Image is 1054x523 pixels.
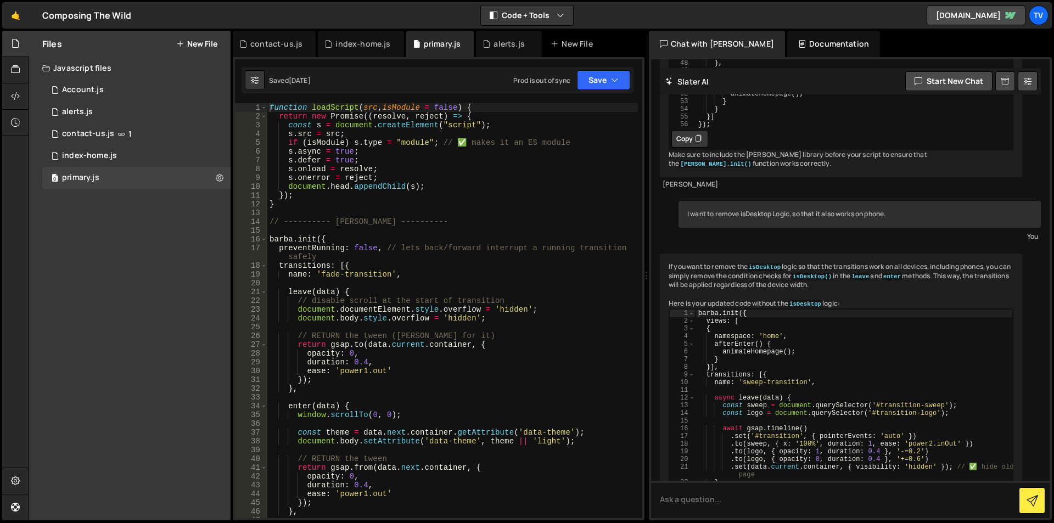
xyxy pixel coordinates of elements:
div: 12 [670,394,695,402]
div: 24 [235,314,267,323]
div: alerts.js [494,38,524,49]
div: 11 [235,191,267,200]
div: Prod is out of sync [513,76,570,85]
div: 32 [235,384,267,393]
a: [DOMAIN_NAME] [927,5,1025,25]
div: 15558/46990.js [42,79,231,101]
div: Javascript files [29,57,231,79]
div: 25 [235,323,267,331]
button: Save [577,70,630,90]
div: 10 [235,182,267,191]
div: 1 [235,103,267,112]
div: 53 [670,98,695,105]
div: 14 [235,217,267,226]
div: [DATE] [289,76,311,85]
div: 3 [670,325,695,333]
div: You [681,230,1038,242]
div: 41 [235,463,267,472]
a: TV [1029,5,1049,25]
div: 35 [235,410,267,419]
div: 9 [670,371,695,379]
div: Saved [269,76,311,85]
div: 12 [235,200,267,209]
div: 33 [235,393,267,402]
div: 15558/41560.js [42,123,231,145]
div: 21 [235,288,267,296]
div: 18 [235,261,267,270]
div: 28 [235,349,267,358]
button: Copy [671,130,708,148]
div: Documentation [787,31,880,57]
div: Account.js [62,85,104,95]
div: 31 [235,375,267,384]
div: 26 [235,331,267,340]
div: 14 [670,409,695,417]
code: [PERSON_NAME].init() [679,160,752,168]
div: 37 [235,428,267,437]
div: contact-us.js [250,38,302,49]
div: 2 [670,317,695,325]
button: Code + Tools [481,5,573,25]
a: 🤙 [2,2,29,29]
div: 49 [670,67,695,75]
h2: Slater AI [665,76,709,87]
div: 9 [235,173,267,182]
div: 46 [235,507,267,516]
div: contact-us.js [62,129,114,139]
div: 39 [235,446,267,454]
div: 45 [235,498,267,507]
div: 20 [670,455,695,463]
div: 13 [235,209,267,217]
div: 4 [670,333,695,340]
div: 27 [235,340,267,349]
div: 6 [235,147,267,156]
div: primary.js [62,173,99,183]
div: 56 [670,121,695,128]
div: [PERSON_NAME] [663,180,1019,189]
div: 19 [670,448,695,455]
div: index-home.js [335,38,390,49]
div: Composing The Wild [42,9,131,22]
div: 15 [235,226,267,235]
div: 8 [235,165,267,173]
div: New File [551,38,597,49]
div: alerts.js [62,107,93,117]
div: 21 [670,463,695,479]
div: 34 [235,402,267,410]
span: 1 [128,130,132,138]
div: 2 [235,112,267,121]
div: 42 [235,472,267,481]
code: isDesktop [788,300,822,308]
div: 16 [235,235,267,244]
div: 13 [670,402,695,409]
div: 20 [235,279,267,288]
div: 16 [670,425,695,432]
div: 15558/41212.js [42,167,231,189]
div: 18 [670,440,695,448]
div: 7 [670,356,695,363]
div: 10 [670,379,695,386]
div: primary.js [424,38,461,49]
button: New File [176,40,217,48]
div: 54 [670,105,695,113]
div: 3 [235,121,267,130]
div: 7 [235,156,267,165]
span: 0 [52,175,58,183]
div: 19 [235,270,267,279]
div: 5 [670,340,695,348]
div: 40 [235,454,267,463]
div: 15 [670,417,695,425]
div: 4 [235,130,267,138]
code: enter [882,273,902,280]
div: 15558/41188.js [42,145,231,167]
div: 36 [235,419,267,428]
code: leave [850,273,870,280]
div: 6 [670,348,695,356]
div: 15558/45627.js [42,101,231,123]
div: 8 [670,363,695,371]
div: 55 [670,113,695,121]
div: 22 [235,296,267,305]
div: index-home.js [62,151,117,161]
code: isDesktop [748,263,782,271]
div: Chat with [PERSON_NAME] [649,31,785,57]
